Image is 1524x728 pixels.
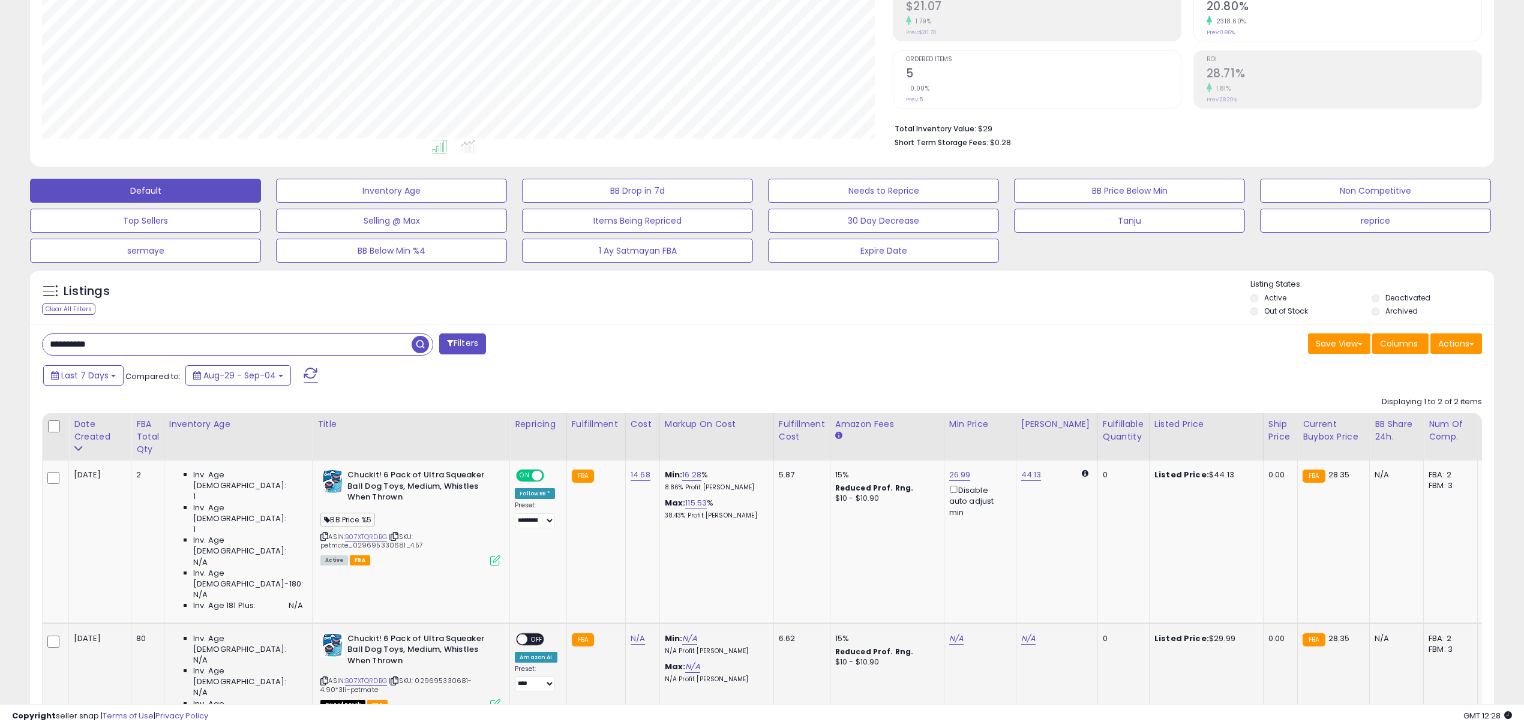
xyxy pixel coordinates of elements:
span: ROI [1207,56,1481,63]
button: 30 Day Decrease [768,209,999,233]
h2: 5 [906,67,1181,83]
b: Min: [665,633,683,644]
span: BB Price %5 [320,513,375,527]
span: FBA [367,700,388,710]
span: OFF [527,634,547,644]
a: Terms of Use [103,710,154,721]
b: Chuckit! 6 Pack of Ultra Squeaker Ball Dog Toys, Medium, Whistles When Thrown [347,633,493,670]
b: Listed Price: [1154,633,1209,644]
span: | SKU: 029695330681-4.90*3li-petmate [320,676,472,694]
div: Num of Comp. [1429,418,1472,443]
span: $0.28 [990,137,1011,148]
div: 5.87 [779,470,821,480]
button: Filters [439,333,486,354]
span: ON [517,471,532,481]
div: ASIN: [320,470,500,564]
p: 38.43% Profit [PERSON_NAME] [665,512,764,520]
span: All listings currently available for purchase on Amazon [320,555,348,565]
img: 51aBBdh6AvL._SL40_.jpg [320,633,344,657]
div: FBA: 2 [1429,633,1468,644]
button: Tanju [1014,209,1245,233]
div: Preset: [515,665,557,692]
span: Inv. Age [DEMOGRAPHIC_DATA]: [193,503,303,524]
button: Columns [1372,333,1429,354]
small: FBA [1303,470,1325,483]
div: [DATE] [74,633,122,644]
button: sermaye [30,239,261,263]
span: 28.35 [1328,633,1350,644]
span: 2025-09-12 12:28 GMT [1463,710,1512,721]
span: 1 [193,491,196,502]
b: Short Term Storage Fees: [895,137,988,148]
label: Out of Stock [1264,306,1308,316]
small: 1.79% [911,17,932,26]
h2: 28.71% [1207,67,1481,83]
a: 14.68 [631,469,650,481]
div: $44.13 [1154,470,1254,480]
span: Aug-29 - Sep-04 [203,369,276,381]
span: Ordered Items [906,56,1181,63]
button: BB Drop in 7d [522,179,753,203]
label: Deactivated [1385,293,1430,303]
div: FBA: 2 [1429,470,1468,480]
span: 1 [193,524,196,535]
button: Aug-29 - Sep-04 [185,365,291,386]
div: BB Share 24h. [1375,418,1418,443]
span: Compared to: [125,371,181,382]
div: 80 [136,633,155,644]
strong: Copyright [12,710,56,721]
img: 51aBBdh6AvL._SL40_.jpg [320,470,344,494]
b: Total Inventory Value: [895,124,976,134]
button: BB Price Below Min [1014,179,1245,203]
small: 2318.60% [1212,17,1246,26]
div: FBA Total Qty [136,418,159,456]
b: Max: [665,661,686,672]
label: Archived [1385,306,1418,316]
b: Chuckit! 6 Pack of Ultra Squeaker Ball Dog Toys, Medium, Whistles When Thrown [347,470,493,506]
button: Default [30,179,261,203]
a: N/A [685,661,700,673]
div: 15% [835,633,935,644]
div: [PERSON_NAME] [1021,418,1093,431]
button: 1 Ay Satmayan FBA [522,239,753,263]
div: Fulfillable Quantity [1103,418,1144,443]
div: Ship Price [1268,418,1292,443]
div: $10 - $10.90 [835,657,935,667]
a: 26.99 [949,469,971,481]
span: Inv. Age [DEMOGRAPHIC_DATA]: [193,633,303,655]
label: Active [1264,293,1286,303]
div: N/A [1375,470,1414,480]
div: 6.62 [779,633,821,644]
span: N/A [289,600,303,611]
span: 28.35 [1328,469,1350,480]
div: Clear All Filters [42,303,95,315]
div: Inventory Age [169,418,307,431]
p: Listing States: [1250,279,1494,290]
p: N/A Profit [PERSON_NAME] [665,675,764,684]
li: $29 [895,121,1474,135]
button: Last 7 Days [43,365,124,386]
button: Items Being Repriced [522,209,753,233]
b: Min: [665,469,683,480]
div: Repricing [515,418,561,431]
button: Actions [1430,333,1482,354]
span: Inv. Age 181 Plus: [193,600,256,611]
div: 0.00 [1268,633,1288,644]
a: N/A [631,633,645,645]
button: Inventory Age [276,179,507,203]
div: Amazon AI [515,652,557,663]
span: All listings that are currently out of stock and unavailable for purchase on Amazon [320,700,365,710]
b: Max: [665,497,686,509]
div: Markup on Cost [665,418,769,431]
div: Fulfillment Cost [779,418,825,443]
a: Privacy Policy [155,710,208,721]
button: BB Below Min %4 [276,239,507,263]
span: Inv. Age [DEMOGRAPHIC_DATA]: [193,699,303,720]
div: ASIN: [320,633,500,709]
div: seller snap | | [12,711,208,722]
span: | SKU: petmate_029695330681_4.57 [320,532,423,550]
button: Expire Date [768,239,999,263]
div: Preset: [515,501,557,528]
div: 0 [1103,470,1140,480]
div: Follow BB * [515,488,555,499]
